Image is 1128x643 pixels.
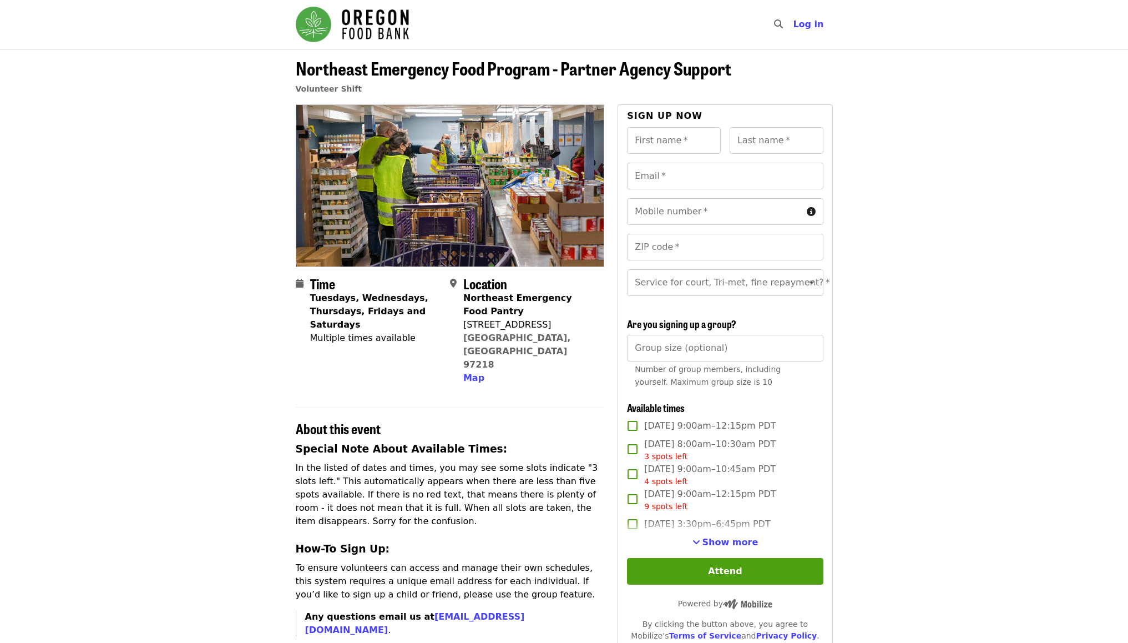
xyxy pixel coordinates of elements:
[627,317,736,331] span: Are you signing up a group?
[296,543,390,555] strong: How-To Sign Up:
[723,599,772,609] img: Powered by Mobilize
[296,443,508,455] strong: Special Note About Available Times:
[644,463,776,488] span: [DATE] 9:00am–10:45am PDT
[296,105,604,266] img: Northeast Emergency Food Program - Partner Agency Support organized by Oregon Food Bank
[790,11,798,38] input: Search
[463,371,484,385] button: Map
[644,502,687,511] span: 9 spots left
[644,488,776,513] span: [DATE] 9:00am–12:15pm PDT
[804,275,820,290] button: Open
[627,198,802,225] input: Mobile number
[296,278,304,289] i: calendar icon
[644,452,687,461] span: 3 spots left
[644,438,776,463] span: [DATE] 8:00am–10:30am PDT
[627,335,823,361] input: [object Object]
[296,7,409,42] img: Oregon Food Bank - Home
[310,293,428,330] strong: Tuesdays, Wednesdays, Thursdays, Fridays and Saturdays
[730,127,823,154] input: Last name
[627,400,685,415] span: Available times
[644,518,770,531] span: [DATE] 3:30pm–6:45pm PDT
[784,13,832,36] button: Log in
[296,419,381,438] span: About this event
[296,84,362,93] a: Volunteer Shift
[678,599,772,608] span: Powered by
[296,55,731,81] span: Northeast Emergency Food Program - Partner Agency Support
[692,536,758,549] button: See more timeslots
[702,537,758,547] span: Show more
[774,19,783,29] i: search icon
[296,561,605,601] p: To ensure volunteers can access and manage their own schedules, this system requires a unique ema...
[635,365,781,386] span: Number of group members, including yourself. Maximum group size is 10
[450,278,457,289] i: map-marker-alt icon
[310,274,335,293] span: Time
[463,373,484,383] span: Map
[627,558,823,585] button: Attend
[463,318,595,331] div: [STREET_ADDRESS]
[627,127,721,154] input: First name
[627,234,823,260] input: ZIP code
[807,207,816,217] i: circle-info icon
[627,110,702,121] span: Sign up now
[644,419,776,433] span: [DATE] 9:00am–12:15pm PDT
[296,461,605,528] p: In the listed of dates and times, you may see some slots indicate "3 slots left." This automatica...
[756,631,817,640] a: Privacy Policy
[305,610,605,637] p: .
[463,293,572,317] strong: Northeast Emergency Food Pantry
[463,333,571,370] a: [GEOGRAPHIC_DATA], [GEOGRAPHIC_DATA] 97218
[669,631,741,640] a: Terms of Service
[644,477,687,486] span: 4 spots left
[310,331,441,345] div: Multiple times available
[793,19,823,29] span: Log in
[305,611,525,635] strong: Any questions email us at
[463,274,507,293] span: Location
[627,163,823,189] input: Email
